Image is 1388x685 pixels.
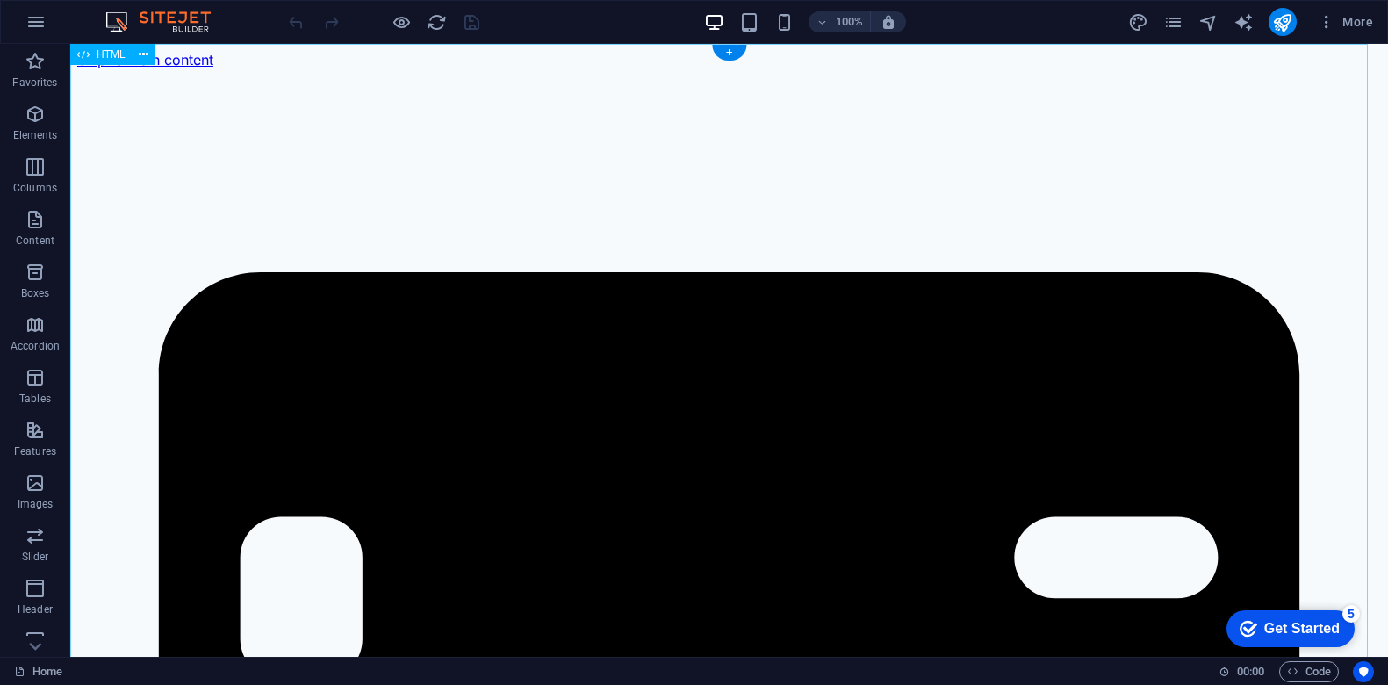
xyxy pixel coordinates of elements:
img: Editor Logo [101,11,233,32]
button: navigator [1198,11,1219,32]
div: + [712,45,746,61]
p: Elements [13,128,58,142]
button: Usercentrics [1353,661,1374,682]
p: Features [14,444,56,458]
p: Accordion [11,339,60,353]
p: Boxes [21,286,50,300]
i: Pages (Ctrl+Alt+S) [1163,12,1183,32]
p: Content [16,234,54,248]
span: Code [1287,661,1331,682]
p: Header [18,602,53,616]
p: Slider [22,550,49,564]
i: AI Writer [1233,12,1254,32]
button: text_generator [1233,11,1255,32]
button: More [1311,8,1380,36]
i: On resize automatically adjust zoom level to fit chosen device. [881,14,896,30]
button: design [1128,11,1149,32]
button: Click here to leave preview mode and continue editing [391,11,412,32]
p: Favorites [12,76,57,90]
span: HTML [97,49,126,60]
button: reload [426,11,447,32]
p: Images [18,497,54,511]
i: Publish [1272,12,1292,32]
i: Reload page [427,12,447,32]
button: publish [1269,8,1297,36]
div: Get Started [47,19,123,35]
a: Skip to main content [7,7,143,25]
span: : [1249,665,1252,678]
a: Click to cancel selection. Double-click to open Pages [14,661,62,682]
button: Code [1279,661,1339,682]
button: pages [1163,11,1184,32]
span: 00 00 [1237,661,1264,682]
h6: 100% [835,11,863,32]
h6: Session time [1219,661,1265,682]
p: Columns [13,181,57,195]
i: Design (Ctrl+Alt+Y) [1128,12,1148,32]
i: Navigator [1198,12,1219,32]
p: Tables [19,392,51,406]
span: More [1318,13,1373,31]
button: 100% [809,11,871,32]
div: 5 [126,4,143,21]
div: Get Started 5 items remaining, 0% complete [10,9,138,46]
